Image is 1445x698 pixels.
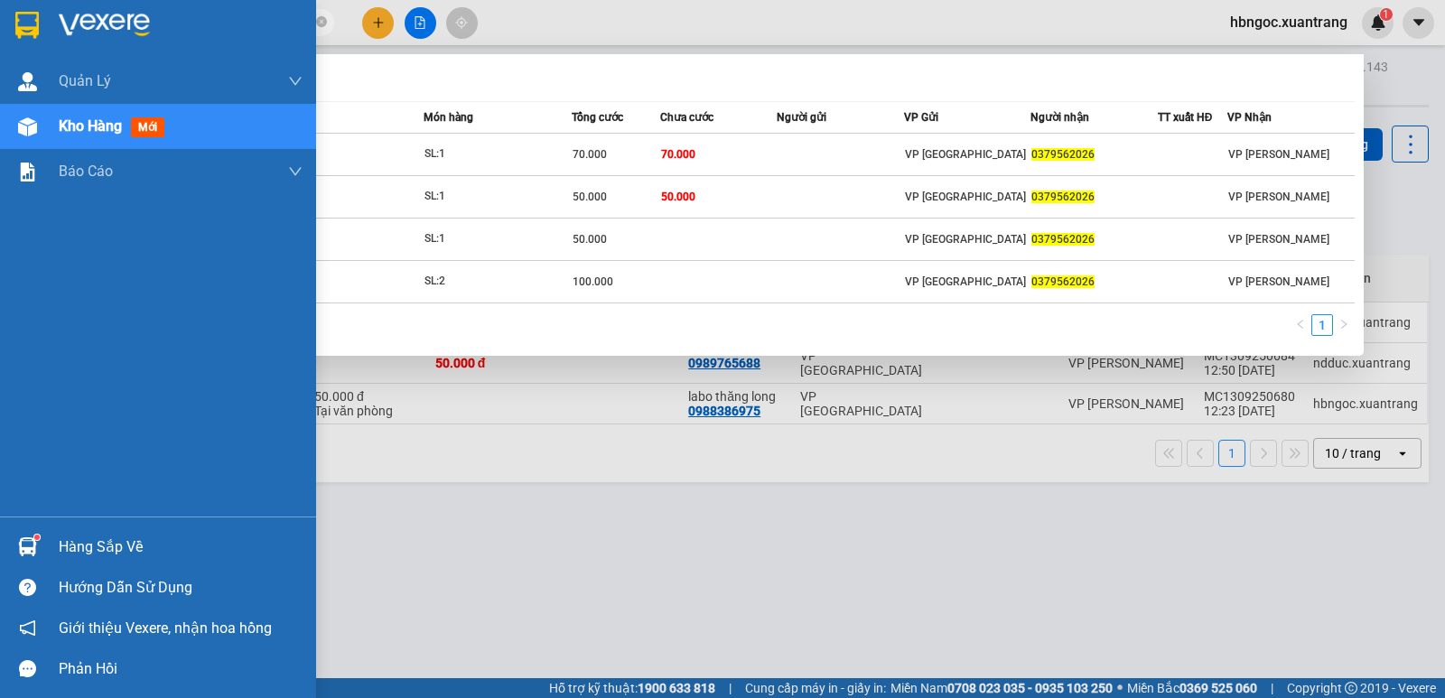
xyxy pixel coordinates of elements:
[573,233,607,246] span: 50.000
[424,272,560,292] div: SL: 2
[424,111,473,124] span: Món hàng
[777,111,826,124] span: Người gửi
[1228,148,1329,161] span: VP [PERSON_NAME]
[1031,148,1095,161] span: 0379562026
[1333,314,1355,336] button: right
[59,160,113,182] span: Báo cáo
[18,163,37,181] img: solution-icon
[1158,111,1213,124] span: TT xuất HĐ
[59,70,111,92] span: Quản Lý
[316,16,327,27] span: close-circle
[660,111,713,124] span: Chưa cước
[1338,319,1349,330] span: right
[661,148,695,161] span: 70.000
[34,535,40,540] sup: 1
[1030,111,1089,124] span: Người nhận
[1031,233,1095,246] span: 0379562026
[573,148,607,161] span: 70.000
[288,74,303,88] span: down
[1333,314,1355,336] li: Next Page
[59,617,272,639] span: Giới thiệu Vexere, nhận hoa hồng
[1227,111,1272,124] span: VP Nhận
[59,656,303,683] div: Phản hồi
[661,191,695,203] span: 50.000
[18,117,37,136] img: warehouse-icon
[905,191,1026,203] span: VP [GEOGRAPHIC_DATA]
[424,187,560,207] div: SL: 1
[19,660,36,677] span: message
[131,117,164,137] span: mới
[905,233,1026,246] span: VP [GEOGRAPHIC_DATA]
[18,537,37,556] img: warehouse-icon
[316,14,327,32] span: close-circle
[1228,191,1329,203] span: VP [PERSON_NAME]
[905,148,1026,161] span: VP [GEOGRAPHIC_DATA]
[15,12,39,39] img: logo-vxr
[1290,314,1311,336] li: Previous Page
[572,111,623,124] span: Tổng cước
[59,574,303,601] div: Hướng dẫn sử dụng
[59,117,122,135] span: Kho hàng
[905,275,1026,288] span: VP [GEOGRAPHIC_DATA]
[424,144,560,164] div: SL: 1
[288,164,303,179] span: down
[19,619,36,637] span: notification
[1031,275,1095,288] span: 0379562026
[18,72,37,91] img: warehouse-icon
[1228,233,1329,246] span: VP [PERSON_NAME]
[573,191,607,203] span: 50.000
[904,111,938,124] span: VP Gửi
[19,579,36,596] span: question-circle
[1031,191,1095,203] span: 0379562026
[573,275,613,288] span: 100.000
[59,534,303,561] div: Hàng sắp về
[1312,315,1332,335] a: 1
[1295,319,1306,330] span: left
[424,229,560,249] div: SL: 1
[1290,314,1311,336] button: left
[1228,275,1329,288] span: VP [PERSON_NAME]
[1311,314,1333,336] li: 1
